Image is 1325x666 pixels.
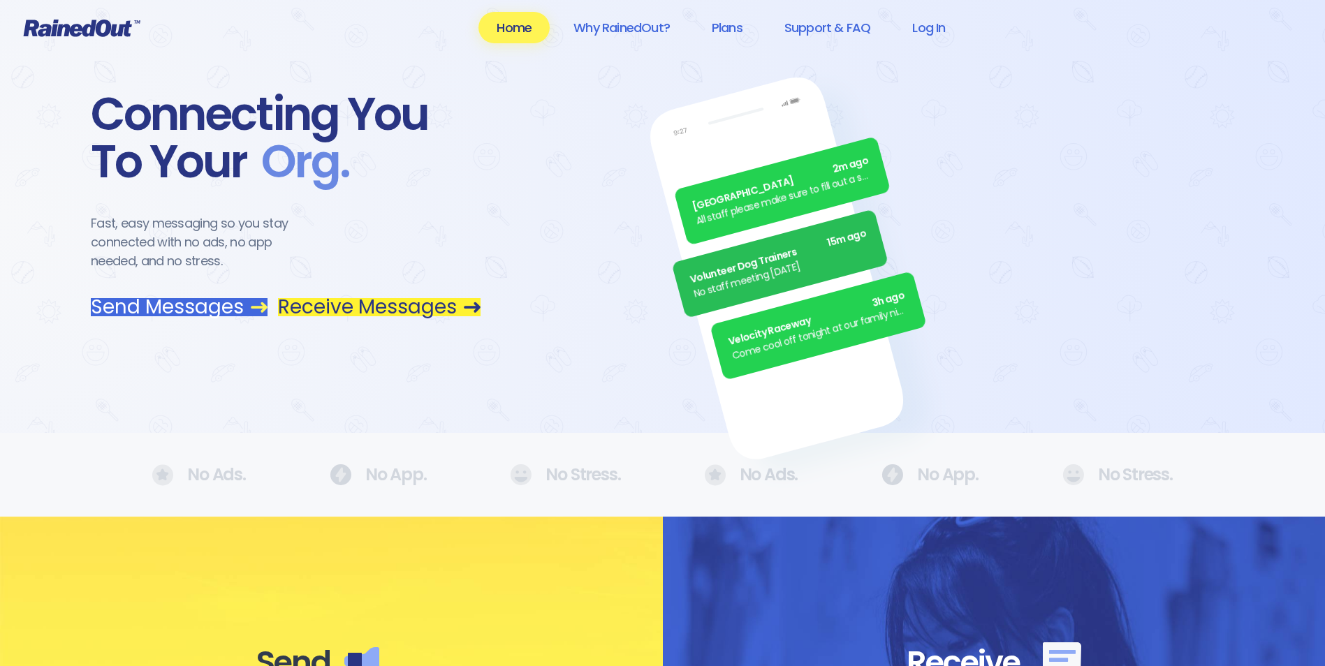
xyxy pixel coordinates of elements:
[705,464,726,486] img: No Ads.
[330,464,427,485] div: No App.
[510,464,620,485] div: No Stress.
[91,214,314,270] div: Fast, easy messaging so you stay connected with no ads, no app needed, and no stress.
[1062,464,1173,485] div: No Stress.
[510,464,532,485] img: No Ads.
[91,298,268,316] a: Send Messages
[831,154,870,177] span: 2m ago
[691,154,870,215] div: [GEOGRAPHIC_DATA]
[91,91,481,186] div: Connecting You To Your
[152,464,246,486] div: No Ads.
[555,12,688,43] a: Why RainedOut?
[881,464,903,485] img: No Ads.
[478,12,550,43] a: Home
[247,138,349,186] span: Org .
[1062,464,1084,485] img: No Ads.
[278,298,481,316] a: Receive Messages
[766,12,888,43] a: Support & FAQ
[731,302,910,364] div: Come cool off tonight at our family night BBQ/cruise. All you can eat food and drinks included! O...
[894,12,963,43] a: Log In
[692,240,872,302] div: No staff meeting [DATE]
[881,464,979,485] div: No App.
[705,464,798,486] div: No Ads.
[727,288,907,350] div: Velocity Raceway
[152,464,173,486] img: No Ads.
[694,168,874,229] div: All staff please make sure to fill out a separate timesheet for the all staff meetings.
[826,226,868,251] span: 15m ago
[330,464,351,485] img: No Ads.
[689,226,868,288] div: Volunteer Dog Trainers
[694,12,761,43] a: Plans
[870,288,906,311] span: 3h ago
